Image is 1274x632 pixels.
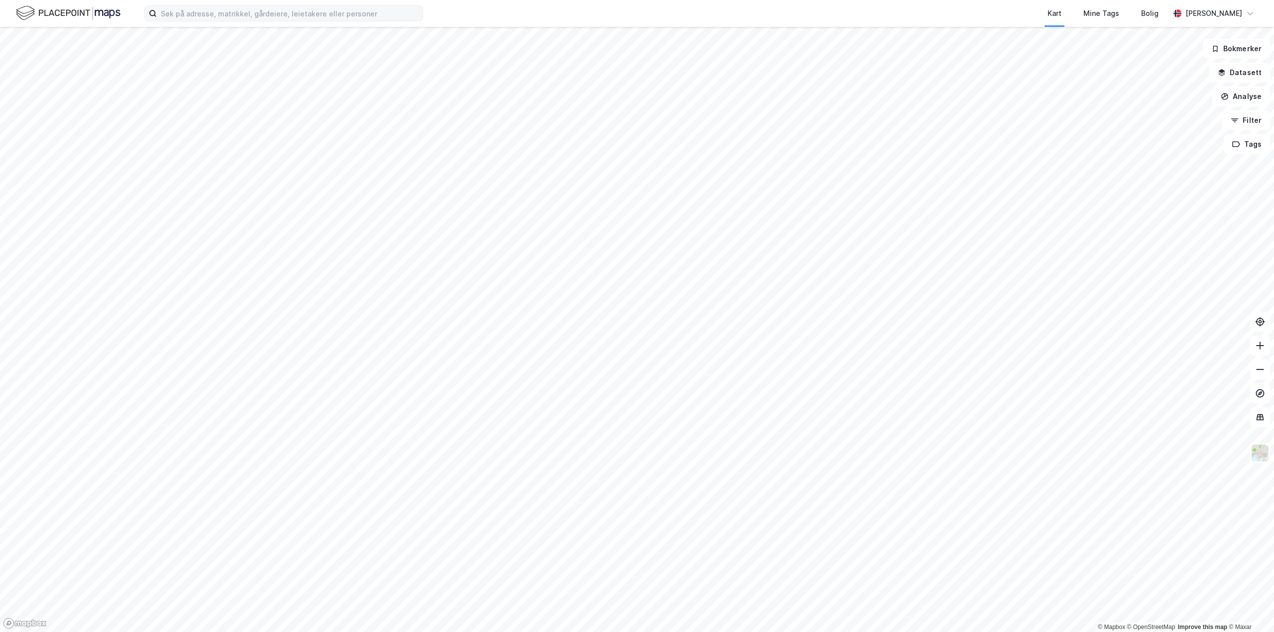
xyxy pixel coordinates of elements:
img: Z [1251,444,1270,462]
a: Mapbox [1098,624,1125,631]
input: Søk på adresse, matrikkel, gårdeiere, leietakere eller personer [157,6,423,21]
button: Analyse [1212,87,1270,106]
a: OpenStreetMap [1127,624,1175,631]
div: Bolig [1141,7,1159,19]
div: Mine Tags [1083,7,1119,19]
div: Kart [1048,7,1062,19]
button: Tags [1224,134,1270,154]
button: Datasett [1209,63,1270,83]
img: logo.f888ab2527a4732fd821a326f86c7f29.svg [16,4,120,22]
a: Mapbox homepage [3,618,47,629]
a: Improve this map [1178,624,1227,631]
button: Filter [1222,110,1270,130]
div: [PERSON_NAME] [1185,7,1242,19]
button: Bokmerker [1203,39,1270,59]
iframe: Chat Widget [1224,584,1274,632]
